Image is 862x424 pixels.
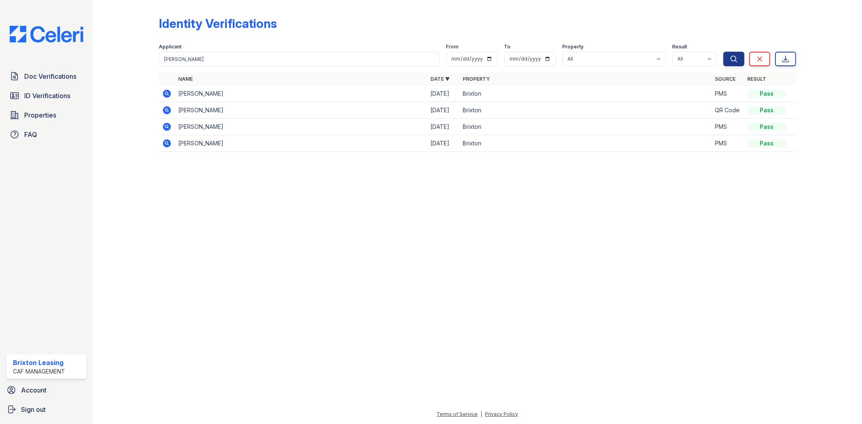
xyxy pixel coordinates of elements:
input: Search by name or phone number [159,52,439,66]
div: Pass [748,139,786,147]
div: | [481,411,483,417]
div: Pass [748,123,786,131]
td: [DATE] [428,119,460,135]
span: Account [21,385,46,395]
label: From [446,44,459,50]
label: Result [672,44,687,50]
a: Sign out [3,401,90,418]
td: [PERSON_NAME] [175,135,427,152]
a: Result [748,76,767,82]
a: Property [463,76,490,82]
label: To [504,44,511,50]
span: Sign out [21,405,46,414]
td: QR Code [712,102,744,119]
span: Doc Verifications [24,71,76,81]
img: CE_Logo_Blue-a8612792a0a2168367f1c8372b55b34899dd931a85d93a1a3d3e32e68fde9ad4.png [3,26,90,42]
a: ID Verifications [6,88,86,104]
a: Terms of Service [437,411,478,417]
td: Brixton [460,86,712,102]
label: Property [563,44,584,50]
td: PMS [712,135,744,152]
td: [DATE] [428,135,460,152]
a: Source [715,76,736,82]
div: CAF Management [13,367,65,376]
td: [PERSON_NAME] [175,119,427,135]
td: Brixton [460,135,712,152]
a: FAQ [6,126,86,143]
td: [DATE] [428,102,460,119]
div: Pass [748,90,786,98]
span: ID Verifications [24,91,70,101]
span: Properties [24,110,56,120]
td: [PERSON_NAME] [175,86,427,102]
div: Pass [748,106,786,114]
a: Name [178,76,193,82]
td: Brixton [460,119,712,135]
span: FAQ [24,130,37,139]
a: Properties [6,107,86,123]
td: [DATE] [428,86,460,102]
label: Applicant [159,44,181,50]
td: PMS [712,86,744,102]
td: [PERSON_NAME] [175,102,427,119]
div: Identity Verifications [159,16,277,31]
a: Date ▼ [431,76,450,82]
a: Account [3,382,90,398]
div: Brixton Leasing [13,358,65,367]
td: Brixton [460,102,712,119]
a: Privacy Policy [485,411,518,417]
a: Doc Verifications [6,68,86,84]
td: PMS [712,119,744,135]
